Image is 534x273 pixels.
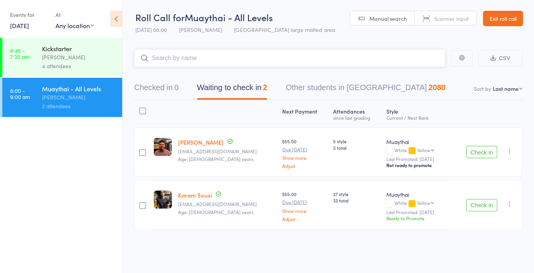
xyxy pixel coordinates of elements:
[286,79,446,100] button: Other students in [GEOGRAPHIC_DATA]2080
[467,146,497,158] button: Check in
[56,21,94,30] div: Any location
[135,26,167,33] span: [DATE] 08:00
[283,138,327,168] div: $55.00
[42,102,116,111] div: 2 attendees
[10,8,48,21] div: Events for
[56,8,94,21] div: At
[178,138,224,146] a: [PERSON_NAME]
[333,115,380,120] div: since last grading
[154,138,172,156] img: image1756367818.png
[333,144,380,151] span: 5 total
[174,83,179,92] div: 0
[134,79,179,100] button: Checked in0
[478,50,522,67] button: CSV
[42,93,116,102] div: [PERSON_NAME]
[234,26,335,33] span: [GEOGRAPHIC_DATA] large matted area
[263,83,267,92] div: 2
[383,104,450,124] div: Style
[2,78,122,117] a: 8:00 -9:00 amMuaythai - All Levels[PERSON_NAME]2 attendees
[10,47,29,60] time: 6:45 - 7:30 am
[474,85,491,92] label: Sort by
[386,138,446,146] div: Muaythai
[386,191,446,198] div: Muaythai
[283,163,327,168] a: Adjust
[134,49,445,67] input: Search by name
[467,199,497,211] button: Check in
[283,216,327,221] a: Adjust
[417,200,430,205] div: Yellow
[178,149,276,154] small: chanmichael558@gmail.com
[10,87,30,100] time: 8:00 - 9:00 am
[483,11,523,26] a: Exit roll call
[2,38,122,77] a: 6:45 -7:30 amKickstarter[PERSON_NAME]4 attendees
[283,191,327,221] div: $55.00
[333,197,380,204] span: 33 total
[333,191,380,197] span: 27 style
[386,147,446,154] div: White
[42,62,116,70] div: 4 attendees
[386,156,446,162] small: Last Promoted: [DATE]
[333,138,380,144] span: 5 style
[434,15,469,22] span: Scanner input
[283,155,327,160] a: Show more
[386,200,446,207] div: White
[178,209,253,215] span: Age: [DEMOGRAPHIC_DATA] years
[42,53,116,62] div: [PERSON_NAME]
[178,201,276,207] small: karamsousi21@gmail.com
[154,191,172,209] img: image1753688417.png
[283,208,327,213] a: Show more
[42,44,116,53] div: Kickstarter
[179,26,222,33] span: [PERSON_NAME]
[386,115,446,120] div: Current / Next Rank
[428,83,446,92] div: 2080
[185,11,273,23] span: Muaythai - All Levels
[10,21,29,30] a: [DATE]
[386,215,446,221] div: Ready to Promote
[330,104,383,124] div: Atten­dances
[386,209,446,215] small: Last Promoted: [DATE]
[283,199,327,205] small: Due [DATE]
[197,79,267,100] button: Waiting to check in2
[283,147,327,152] small: Due [DATE]
[178,191,212,199] a: Karam Sousi
[280,104,330,124] div: Next Payment
[369,15,407,22] span: Manual search
[135,11,185,23] span: Roll Call for
[386,162,446,168] div: Not ready to promote
[417,147,430,152] div: Yellow
[42,84,116,93] div: Muaythai - All Levels
[178,156,253,162] span: Age: [DEMOGRAPHIC_DATA] years
[493,85,519,92] div: Last name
